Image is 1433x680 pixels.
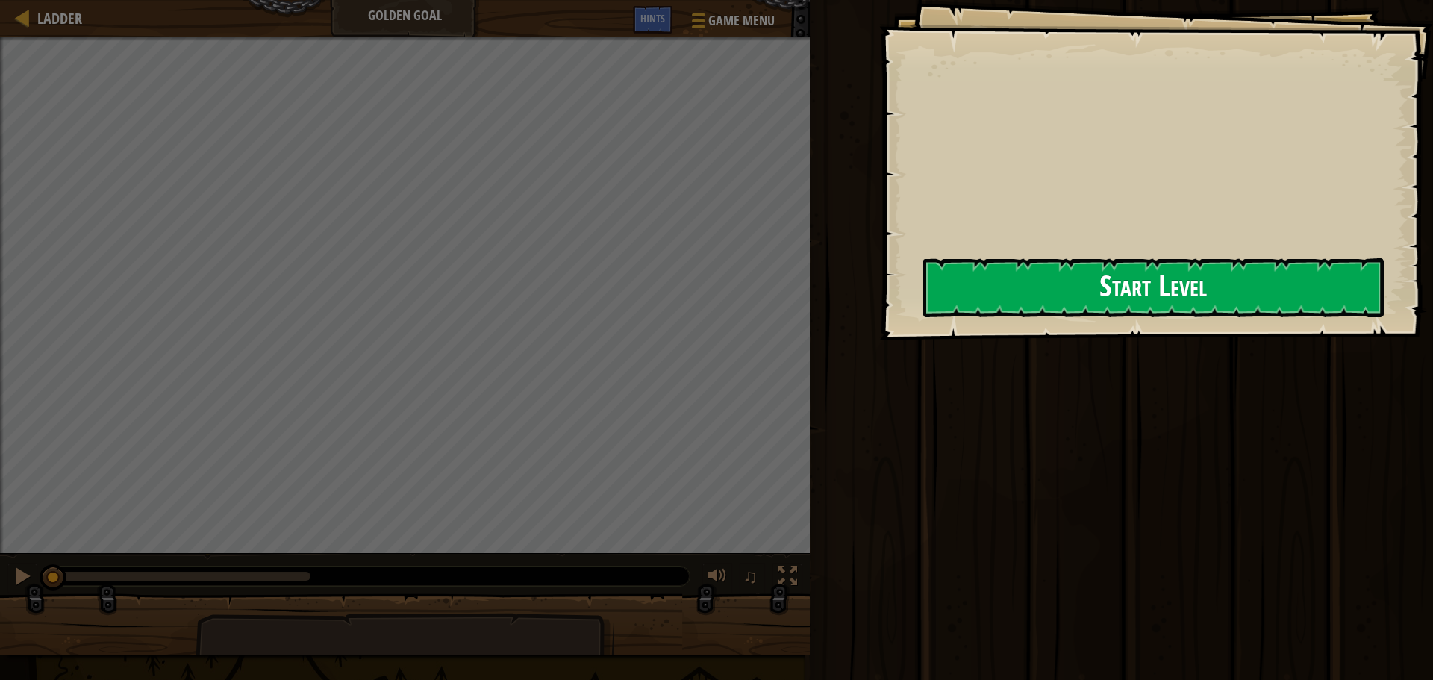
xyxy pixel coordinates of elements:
[30,8,82,28] a: Ladder
[640,11,665,25] span: Hints
[708,11,775,31] span: Game Menu
[7,563,37,593] button: Ctrl + P: Pause
[37,8,82,28] span: Ladder
[772,563,802,593] button: Toggle fullscreen
[923,258,1384,317] button: Start Level
[680,6,784,41] button: Game Menu
[743,565,758,587] span: ♫
[702,563,732,593] button: Adjust volume
[740,563,765,593] button: ♫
